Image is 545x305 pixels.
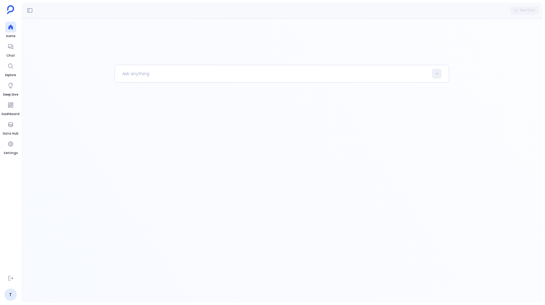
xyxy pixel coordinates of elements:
a: Deep Dive [3,80,18,97]
a: Settings [4,138,18,156]
span: Explore [5,73,16,78]
span: Deep Dive [3,92,18,97]
a: Home [5,22,16,39]
a: T [5,289,17,301]
span: Chat [5,53,16,58]
img: petavue logo [7,5,14,14]
a: Explore [5,61,16,78]
span: Dashboard [2,112,19,117]
span: Data Hub [3,131,18,136]
a: Dashboard [2,100,19,117]
a: Chat [5,41,16,58]
span: Home [5,34,16,39]
span: Settings [4,151,18,156]
a: Data Hub [3,119,18,136]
